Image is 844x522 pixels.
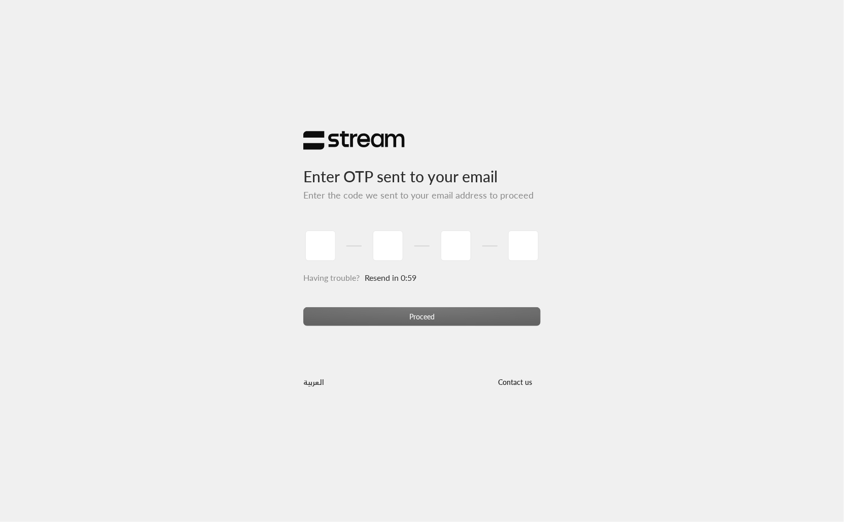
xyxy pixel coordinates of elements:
h5: Enter the code we sent to your email address to proceed [303,190,541,201]
span: Having trouble? [303,273,360,282]
button: Contact us [490,372,541,391]
span: Resend in 0:59 [365,273,416,282]
a: Contact us [490,378,541,386]
img: Stream Logo [303,130,405,150]
h3: Enter OTP sent to your email [303,150,541,185]
a: العربية [303,372,324,391]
